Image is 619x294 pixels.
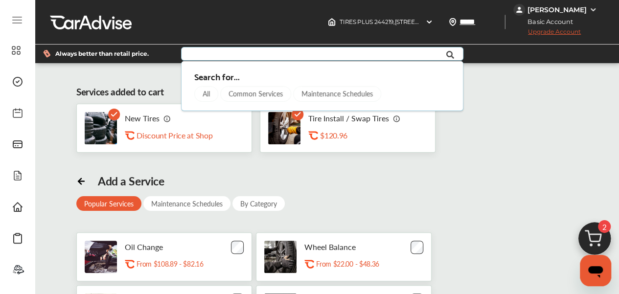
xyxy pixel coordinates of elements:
[195,86,219,102] a: All
[514,17,580,27] span: Basic Account
[340,18,512,25] span: TIRES PLUS 244219 , [STREET_ADDRESS] New Hope , MN 55427
[137,131,234,140] div: Discount Price at Shop
[55,51,149,57] span: Always better than retail price.
[125,242,163,251] p: Oil Change
[264,241,297,273] img: tire-wheel-balance-thumb.jpg
[504,15,505,29] img: header-divider.bc55588e.svg
[85,241,117,273] img: oil-change-thumb.jpg
[76,85,163,99] div: Services added to cart
[393,114,401,122] img: info_icon_vector.svg
[571,218,618,265] img: cart_icon.3d0951e8.svg
[513,4,525,16] img: jVpblrzwTbfkPYzPPzSLxeg0AAAAASUVORK5CYII=
[316,259,379,269] p: From $22.00 - $48.36
[320,131,418,140] div: $120.96
[76,196,141,211] div: Popular Services
[163,114,171,122] img: info_icon_vector.svg
[137,259,203,269] p: From $108.89 - $82.16
[98,174,164,188] div: Add a Service
[449,18,457,26] img: location_vector.a44bc228.svg
[304,242,356,251] p: Wheel Balance
[125,113,160,123] p: New Tires
[589,6,597,14] img: WGsFRI8htEPBVLJbROoPRyZpYNWhNONpIPPETTm6eUC0GeLEiAAAAAElFTkSuQmCC
[308,113,389,123] p: Tire Install / Swap Tires
[328,18,336,26] img: header-home-logo.8d720a4f.svg
[294,86,382,102] a: Maintenance Schedules
[232,196,285,211] div: By Category
[598,220,611,233] span: 2
[425,18,433,26] img: header-down-arrow.9dd2ce7d.svg
[195,71,450,81] div: Search for...
[43,49,50,58] img: dollor_label_vector.a70140d1.svg
[143,196,230,211] div: Maintenance Schedules
[221,86,292,102] a: Common Services
[580,255,611,286] iframe: Button to launch messaging window
[513,28,581,40] span: Upgrade Account
[527,5,587,14] div: [PERSON_NAME]
[268,112,300,144] img: tire-install-swap-tires-thumb.jpg
[85,112,117,144] img: new-tires-thumb.jpg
